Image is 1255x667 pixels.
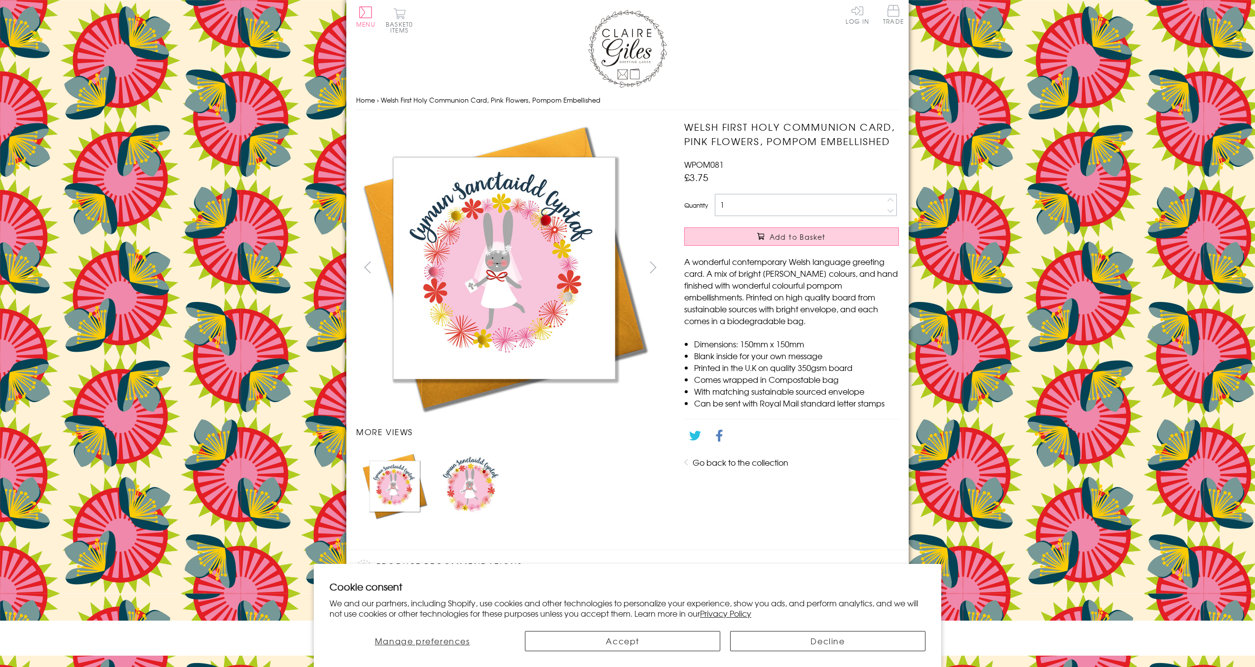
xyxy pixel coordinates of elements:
p: We and our partners, including Shopify, use cookies and other technologies to personalize your ex... [330,598,925,619]
button: prev [356,256,378,278]
li: Dimensions: 150mm x 150mm [694,338,899,350]
ul: Carousel Pagination [356,447,664,524]
button: Basket0 items [386,8,413,33]
button: Accept [525,631,720,651]
button: Decline [730,631,925,651]
span: › [377,95,379,105]
span: Trade [883,5,904,24]
li: Printed in the U.K on quality 350gsm board [694,362,899,373]
img: Welsh First Holy Communion Card, Pink Flowers, Pompom Embellished [438,452,505,519]
button: next [642,256,664,278]
span: WPOM081 [684,158,724,170]
a: Go back to the collection [693,456,788,468]
li: Blank inside for your own message [694,350,899,362]
label: Quantity [684,201,708,210]
li: Can be sent with Royal Mail standard letter stamps [694,397,899,409]
span: Manage preferences [375,635,470,647]
button: Manage preferences [330,631,515,651]
a: Log In [846,5,869,24]
span: 0 items [390,20,413,35]
li: Carousel Page 2 [433,447,510,524]
a: Trade [883,5,904,26]
li: Comes wrapped in Compostable bag [694,373,899,385]
p: A wonderful contemporary Welsh language greeting card. A mix of bright [PERSON_NAME] colours, and... [684,256,899,327]
button: Menu [356,6,375,27]
li: With matching sustainable sourced envelope [694,385,899,397]
img: Welsh First Holy Communion Card, Pink Flowers, Pompom Embellished [356,120,652,416]
span: Menu [356,20,375,29]
button: Add to Basket [684,227,899,246]
img: Claire Giles Greetings Cards [588,10,667,88]
img: Welsh First Holy Communion Card, Pink Flowers, Pompom Embellished [361,452,428,519]
h2: Product recommendations [356,560,899,575]
span: £3.75 [684,170,708,184]
a: Privacy Policy [700,607,751,619]
nav: breadcrumbs [356,90,899,111]
span: Welsh First Holy Communion Card, Pink Flowers, Pompom Embellished [381,95,600,105]
h1: Welsh First Holy Communion Card, Pink Flowers, Pompom Embellished [684,120,899,148]
h2: Cookie consent [330,580,925,593]
li: Carousel Page 1 (Current Slide) [356,447,433,524]
a: Home [356,95,375,105]
span: Add to Basket [770,232,826,242]
h3: More views [356,426,664,438]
